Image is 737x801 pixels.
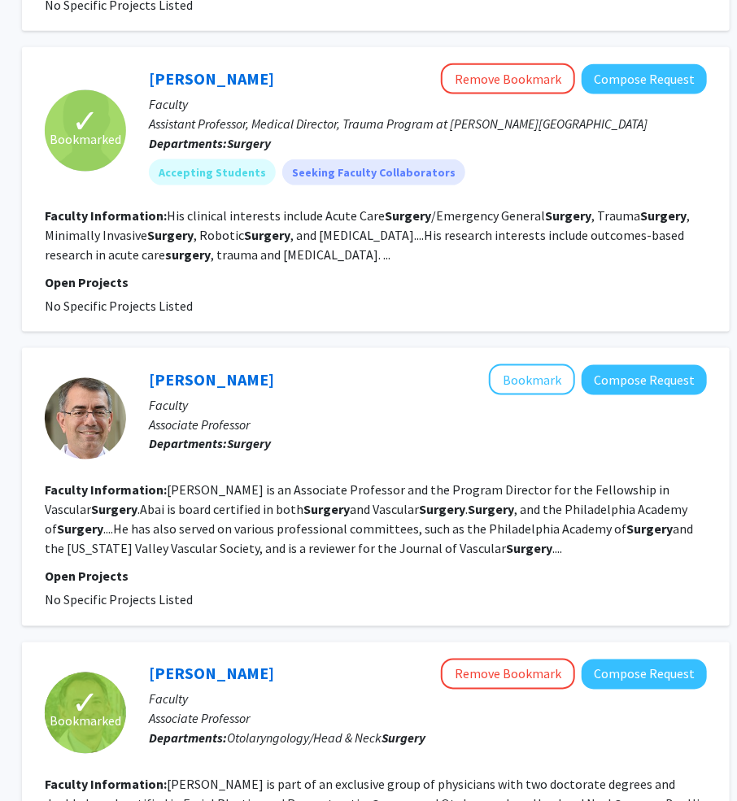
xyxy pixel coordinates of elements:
p: Faculty [149,690,707,709]
b: Faculty Information: [45,777,167,793]
p: Open Projects [45,272,707,292]
span: Bookmarked [50,129,121,149]
b: Surgery [227,436,271,452]
b: Faculty Information: [45,207,167,224]
button: Add Babak Abai to Bookmarks [489,364,575,395]
span: No Specific Projects Listed [45,298,193,314]
b: Surgery [545,207,591,224]
b: Surgery [626,521,673,538]
button: Compose Request to Babak Abai [582,365,707,395]
b: Surgery [303,502,350,518]
mat-chip: Accepting Students [149,159,276,185]
b: Departments: [149,730,227,747]
b: Surgery [244,227,290,243]
a: [PERSON_NAME] [149,68,274,89]
b: Surgery [227,135,271,151]
b: Surgery [91,502,137,518]
button: Remove Bookmark [441,63,575,94]
a: [PERSON_NAME] [149,369,274,390]
b: Surgery [385,207,431,224]
b: Surgery [640,207,687,224]
b: Faculty Information: [45,482,167,498]
span: No Specific Projects Listed [45,592,193,608]
button: Compose Request to Anirrudh Kohil [582,64,707,94]
button: Remove Bookmark [441,659,575,690]
p: Open Projects [45,567,707,586]
b: Surgery [468,502,514,518]
button: Compose Request to Howard Krein [582,660,707,690]
span: Otolaryngology/Head & Neck [227,730,425,747]
mat-chip: Seeking Faculty Collaborators [282,159,465,185]
b: Surgery [506,541,552,557]
span: ✓ [72,695,99,712]
span: Bookmarked [50,712,121,731]
p: Assistant Professor, Medical Director, Trauma Program at [PERSON_NAME][GEOGRAPHIC_DATA] [149,114,707,133]
b: Surgery [147,227,194,243]
p: Faculty [149,94,707,114]
a: [PERSON_NAME] [149,664,274,684]
b: Surgery [57,521,103,538]
p: Associate Professor [149,709,707,729]
b: Departments: [149,436,227,452]
fg-read-more: His clinical interests include Acute Care /Emergency General , Trauma , Minimally Invasive , Robo... [45,207,690,263]
span: ✓ [72,113,99,129]
b: Departments: [149,135,227,151]
fg-read-more: [PERSON_NAME] is an Associate Professor and the Program Director for the Fellowship in Vascular .... [45,482,693,557]
b: Surgery [382,730,425,747]
b: surgery [165,246,211,263]
p: Faculty [149,395,707,415]
b: Surgery [419,502,465,518]
iframe: Chat [12,728,69,789]
p: Associate Professor [149,415,707,434]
